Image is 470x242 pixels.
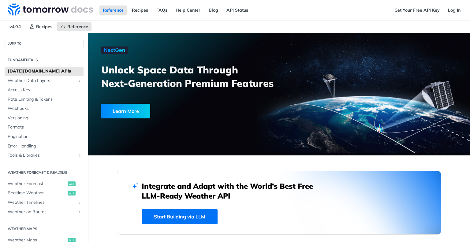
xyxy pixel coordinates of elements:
[68,181,76,186] span: get
[5,188,84,198] a: Realtime Weatherget
[8,87,82,93] span: Access Keys
[142,181,322,201] h2: Integrate and Adapt with the World’s Best Free LLM-Ready Weather API
[77,200,82,205] button: Show subpages for Weather Timelines
[391,6,443,15] a: Get Your Free API Key
[8,199,76,206] span: Weather Timelines
[5,179,84,188] a: Weather Forecastget
[5,170,84,175] h2: Weather Forecast & realtime
[5,85,84,95] a: Access Keys
[77,153,82,158] button: Show subpages for Tools & Libraries
[153,6,171,15] a: FAQs
[77,210,82,214] button: Show subpages for Weather on Routes
[8,106,82,112] span: Webhooks
[67,24,88,29] span: Reference
[5,104,84,113] a: Webhooks
[172,6,204,15] a: Help Center
[26,22,56,31] a: Recipes
[8,3,93,16] img: Tomorrow.io Weather API Docs
[5,226,84,232] h2: Weather Maps
[8,115,82,121] span: Versioning
[101,104,150,118] div: Learn More
[101,104,249,118] a: Learn More
[5,95,84,104] a: Rate Limiting & Tokens
[5,114,84,123] a: Versioning
[5,198,84,207] a: Weather TimelinesShow subpages for Weather Timelines
[5,142,84,151] a: Error Handling
[77,78,82,83] button: Show subpages for Weather Data Layers
[5,57,84,63] h2: Fundamentals
[5,132,84,141] a: Pagination
[5,67,84,76] a: [DATE][DOMAIN_NAME] APIs
[8,124,82,130] span: Formats
[223,6,252,15] a: API Status
[8,181,66,187] span: Weather Forecast
[8,96,82,102] span: Rate Limiting & Tokens
[5,123,84,132] a: Formats
[445,6,464,15] a: Log In
[5,207,84,217] a: Weather on RoutesShow subpages for Weather on Routes
[142,209,218,224] a: Start Building via LLM
[6,22,24,31] span: v4.0.1
[8,190,66,196] span: Realtime Weather
[101,63,286,90] h3: Unlock Space Data Through Next-Generation Premium Features
[5,39,84,48] button: JUMP TO
[5,76,84,85] a: Weather Data LayersShow subpages for Weather Data Layers
[8,68,82,74] span: [DATE][DOMAIN_NAME] APIs
[205,6,222,15] a: Blog
[129,6,151,15] a: Recipes
[101,47,128,54] img: NextGen
[57,22,91,31] a: Reference
[8,143,82,149] span: Error Handling
[5,151,84,160] a: Tools & LibrariesShow subpages for Tools & Libraries
[8,78,76,84] span: Weather Data Layers
[36,24,52,29] span: Recipes
[68,191,76,195] span: get
[8,134,82,140] span: Pagination
[8,209,76,215] span: Weather on Routes
[99,6,127,15] a: Reference
[8,152,76,158] span: Tools & Libraries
